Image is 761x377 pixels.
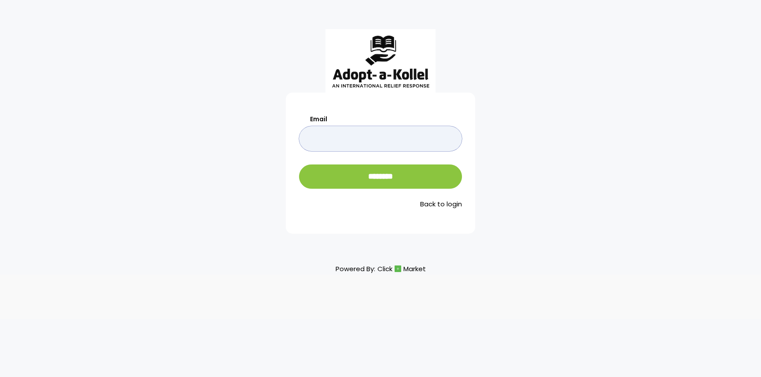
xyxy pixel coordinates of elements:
a: Back to login [299,199,462,209]
label: Email [299,115,462,124]
img: cm_icon.png [395,265,401,272]
img: aak_logo_sm.jpeg [325,29,436,93]
p: Powered By: [336,263,426,275]
a: ClickMarket [377,263,426,275]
